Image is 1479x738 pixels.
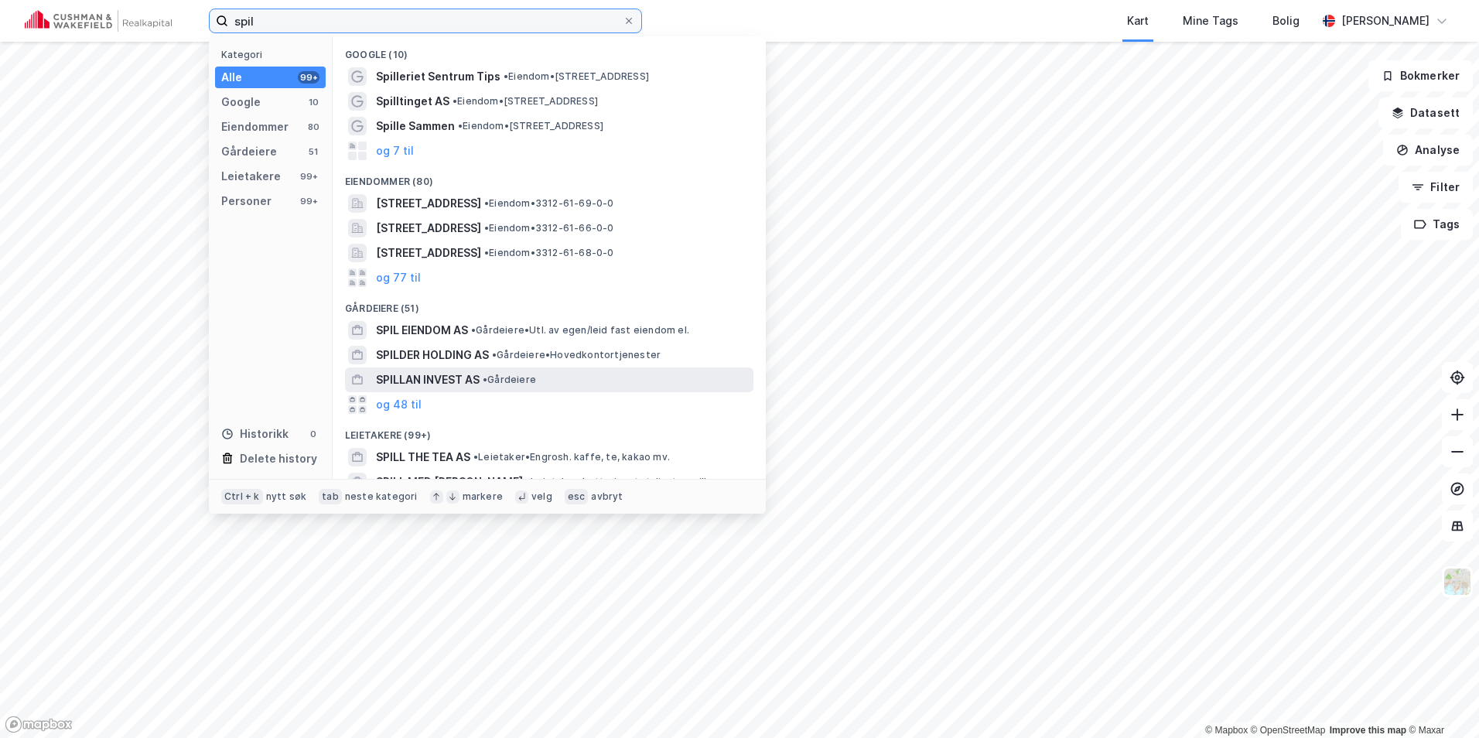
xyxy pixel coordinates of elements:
div: Gårdeiere (51) [333,290,766,318]
div: Google [221,93,261,111]
span: Spille Sammen [376,117,455,135]
span: SPILDER HOLDING AS [376,346,489,364]
button: Tags [1401,209,1473,240]
div: 99+ [298,71,319,84]
span: • [484,197,489,209]
div: Alle [221,68,242,87]
button: Bokmerker [1368,60,1473,91]
input: Søk på adresse, matrikkel, gårdeiere, leietakere eller personer [228,9,623,32]
div: 51 [307,145,319,158]
a: Improve this map [1330,725,1406,736]
span: • [492,349,497,360]
span: • [458,120,463,132]
div: neste kategori [345,490,418,503]
span: Eiendom • 3312-61-69-0-0 [484,197,614,210]
div: Google (10) [333,36,766,64]
div: Bolig [1272,12,1300,30]
span: • [484,222,489,234]
span: • [484,247,489,258]
span: Spilleriet Sentrum Tips [376,67,500,86]
img: cushman-wakefield-realkapital-logo.202ea83816669bd177139c58696a8fa1.svg [25,10,172,32]
span: Leietaker • Lotteri og totalisatorspill [526,476,707,488]
iframe: Chat Widget [1402,664,1479,738]
span: SPILL THE TEA AS [376,448,470,466]
span: Eiendom • [STREET_ADDRESS] [504,70,649,83]
span: Leietaker • Engrosh. kaffe, te, kakao mv. [473,451,670,463]
a: Mapbox [1205,725,1248,736]
span: Eiendom • 3312-61-66-0-0 [484,222,614,234]
div: avbryt [591,490,623,503]
img: Z [1443,567,1472,596]
div: Kategori [221,49,326,60]
span: Eiendom • 3312-61-68-0-0 [484,247,614,259]
button: Filter [1399,172,1473,203]
div: 80 [307,121,319,133]
div: Leietakere (99+) [333,417,766,445]
button: Datasett [1378,97,1473,128]
span: • [504,70,508,82]
div: Historikk [221,425,289,443]
button: og 77 til [376,268,421,287]
div: velg [531,490,552,503]
span: • [483,374,487,385]
div: Mine Tags [1183,12,1238,30]
button: og 48 til [376,395,422,414]
span: [STREET_ADDRESS] [376,244,481,262]
div: [PERSON_NAME] [1341,12,1429,30]
div: nytt søk [266,490,307,503]
div: 0 [307,428,319,440]
span: • [471,324,476,336]
span: • [473,451,478,463]
div: Delete history [240,449,317,468]
button: og 7 til [376,142,414,160]
a: OpenStreetMap [1251,725,1326,736]
span: Gårdeiere [483,374,536,386]
button: Analyse [1383,135,1473,166]
div: 99+ [298,170,319,183]
span: [STREET_ADDRESS] [376,194,481,213]
div: Kontrollprogram for chat [1402,664,1479,738]
span: Eiendom • [STREET_ADDRESS] [453,95,598,108]
a: Mapbox homepage [5,716,73,733]
span: • [526,476,531,487]
div: Gårdeiere [221,142,277,161]
span: Gårdeiere • Hovedkontortjenester [492,349,661,361]
span: SPIL EIENDOM AS [376,321,468,340]
div: esc [565,489,589,504]
div: Leietakere [221,167,281,186]
div: 10 [307,96,319,108]
div: 99+ [298,195,319,207]
div: tab [319,489,342,504]
div: Eiendommer [221,118,289,136]
div: Personer [221,192,272,210]
div: Kart [1127,12,1149,30]
span: Gårdeiere • Utl. av egen/leid fast eiendom el. [471,324,689,337]
div: Eiendommer (80) [333,163,766,191]
span: Eiendom • [STREET_ADDRESS] [458,120,603,132]
span: Spilltinget AS [376,92,449,111]
span: SPILL MED [PERSON_NAME] [376,473,523,491]
div: markere [463,490,503,503]
span: SPILLAN INVEST AS [376,371,480,389]
span: • [453,95,457,107]
div: Ctrl + k [221,489,263,504]
span: [STREET_ADDRESS] [376,219,481,237]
